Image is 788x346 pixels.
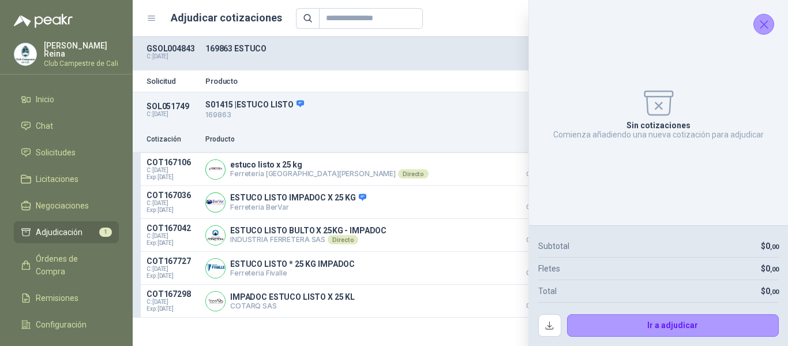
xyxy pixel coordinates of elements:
p: COT167727 [147,256,198,266]
span: Configuración [36,318,87,331]
p: $ 214.200 [509,289,566,309]
span: 0 [766,241,779,251]
span: 0 [766,287,779,296]
span: Adjudicación [36,226,82,239]
p: estuco listo x 25 kg [230,160,429,169]
div: Directo [398,169,429,178]
img: Company Logo [206,292,225,311]
span: Crédito 30 días [509,204,566,210]
p: Sin cotizaciones [626,121,691,130]
p: Club Campestre de Cali [44,60,119,67]
a: Chat [14,115,119,137]
p: COT167036 [147,191,198,200]
span: Crédito 30 días [509,303,566,309]
p: C: [DATE] [147,53,198,60]
p: ESTUCO LISTO IMPADOC X 25 KG [230,193,366,203]
p: SOL051749 [147,102,198,111]
p: $ [761,240,779,252]
img: Company Logo [206,193,225,212]
button: Ir a adjudicar [567,314,779,337]
p: Producto [205,134,502,145]
div: Directo [328,235,358,244]
h1: Adjudicar cotizaciones [171,10,282,26]
span: ,00 [770,288,779,296]
a: Licitaciones [14,168,119,190]
span: Exp: [DATE] [147,273,198,280]
span: C: [DATE] [147,233,198,240]
img: Company Logo [206,259,225,278]
span: Exp: [DATE] [147,174,198,181]
span: Órdenes de Compra [36,252,108,278]
img: Logo peakr [14,14,73,28]
span: Exp: [DATE] [147,306,198,312]
span: C: [DATE] [147,167,198,174]
p: Ferreteria Fivalle [230,269,355,277]
p: 169863 ESTUCO [205,44,608,53]
p: Producto [205,77,608,85]
span: Crédito 30 días [509,270,566,276]
p: Ferretería [GEOGRAPHIC_DATA][PERSON_NAME] [230,169,429,178]
p: COT167106 [147,158,198,167]
p: [PERSON_NAME] Reina [44,42,119,58]
span: C: [DATE] [147,266,198,273]
span: Solicitudes [36,146,76,159]
a: Inicio [14,88,119,110]
span: ,00 [770,243,779,251]
p: $ 168.337 [509,158,566,177]
p: Cotización [147,134,198,145]
span: Licitaciones [36,173,78,185]
p: COTARQ SAS [230,302,355,310]
span: 0 [766,264,779,273]
p: ESTUCO LISTO * 25 KG IMPADOC [230,259,355,269]
p: Precio [509,134,566,145]
p: 169863 [205,110,608,121]
span: Remisiones [36,292,78,304]
p: S01415 | ESTUCO LISTO [205,99,608,110]
p: IMPADOC ESTUCO LISTO X 25 KL [230,292,355,302]
span: ,00 [770,266,779,273]
span: Exp: [DATE] [147,240,198,247]
span: Exp: [DATE] [147,207,198,214]
a: Órdenes de Compra [14,248,119,282]
span: Crédito 30 días [509,172,566,177]
span: Chat [36,120,53,132]
p: INDUSTRIA FERRETERA SAS [230,235,387,244]
p: $ 179.999 [509,191,566,210]
a: Adjudicación1 [14,221,119,243]
a: Remisiones [14,287,119,309]
p: $ [761,262,779,275]
p: Total [538,285,557,297]
p: Ferreteria BerVar [230,203,366,211]
span: C: [DATE] [147,299,198,306]
span: Crédito 30 días [509,237,566,243]
p: $ 194.208 [509,256,566,276]
a: Configuración [14,314,119,336]
span: Negociaciones [36,199,89,212]
p: COT167298 [147,289,198,299]
p: Comienza añadiendo una nueva cotización para adjudicar [553,130,764,139]
span: C: [DATE] [147,200,198,207]
p: $ 188.682 [509,224,566,243]
p: $ [761,285,779,297]
p: Subtotal [538,240,569,252]
img: Company Logo [206,160,225,179]
img: Company Logo [14,43,36,65]
p: Fletes [538,262,560,275]
p: GSOL004843 [147,44,198,53]
p: Solicitud [147,77,198,85]
a: Negociaciones [14,195,119,217]
p: ESTUCO LISTO BULTO X 25KG - IMPADOC [230,226,387,235]
img: Company Logo [206,226,225,245]
a: Solicitudes [14,142,119,163]
span: 1 [99,228,112,237]
p: COT167042 [147,224,198,233]
span: Inicio [36,93,54,106]
p: C: [DATE] [147,111,198,118]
